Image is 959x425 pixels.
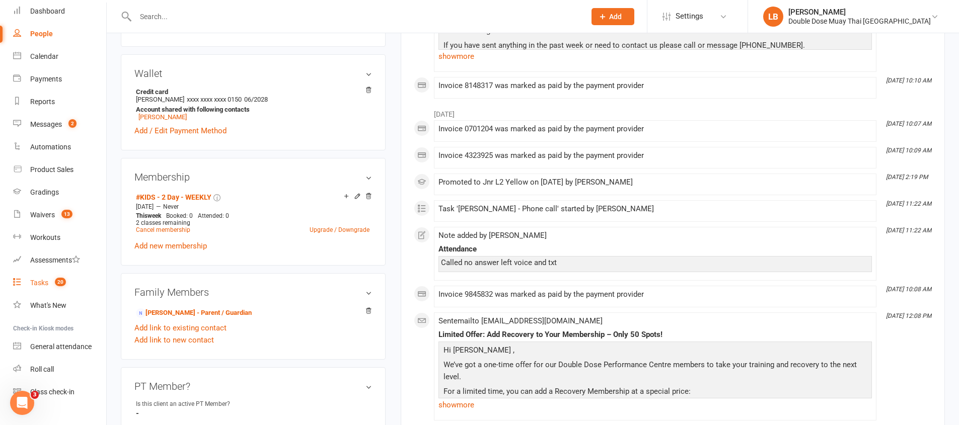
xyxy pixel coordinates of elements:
[31,391,39,399] span: 3
[30,120,62,128] div: Messages
[886,227,931,234] i: [DATE] 11:22 AM
[438,245,872,253] div: Attendance
[886,77,931,84] i: [DATE] 10:10 AM
[134,334,214,346] a: Add link to new contact
[30,98,55,106] div: Reports
[30,256,80,264] div: Assessments
[134,241,207,250] a: Add new membership
[13,91,106,113] a: Reports
[30,52,58,60] div: Calendar
[13,113,106,136] a: Messages 2
[30,143,71,151] div: Automations
[136,203,154,210] span: [DATE]
[886,147,931,154] i: [DATE] 10:09 AM
[13,358,106,381] a: Roll call
[438,290,872,299] div: Invoice 9845832 was marked as paid by the payment provider
[13,136,106,158] a: Automations
[441,39,869,54] p: If you have sent anything in the past week or need to contact us please call or message [PHONE_NU...
[438,330,872,339] div: Limited Offer: Add Recovery to Your Membership – Only 50 Spots!
[763,7,783,27] div: LB
[414,104,932,120] li: [DATE]
[30,211,55,219] div: Waivers
[438,178,872,187] div: Promoted to Jnr L2 Yellow on [DATE] by [PERSON_NAME]
[30,365,54,373] div: Roll call
[886,120,931,127] i: [DATE] 10:07 AM
[13,381,106,403] a: Class kiosk mode
[30,279,48,287] div: Tasks
[438,125,872,133] div: Invoice 0701204 was marked as paid by the payment provider
[886,200,931,207] i: [DATE] 11:22 AM
[198,212,229,219] span: Attended: 0
[13,68,106,91] a: Payments
[134,125,227,137] a: Add / Edit Payment Method
[886,286,931,293] i: [DATE] 10:08 AM
[134,322,227,334] a: Add link to existing contact
[438,398,872,412] a: show more
[134,172,372,183] h3: Membership
[30,301,66,309] div: What's New
[134,87,372,122] li: [PERSON_NAME]
[136,226,190,233] a: Cancel membership
[438,81,872,90] div: Invoice 8148317 was marked as paid by the payment provider
[886,312,931,319] i: [DATE] 12:08 PM
[13,272,106,294] a: Tasks 20
[134,68,372,79] h3: Wallet
[134,287,372,298] h3: Family Members
[886,174,928,181] i: [DATE] 2:19 PM
[441,359,869,385] p: We’ve got a one-time offer for our Double Dose Performance Centre members to take your training a...
[438,49,872,63] a: show more
[609,13,622,21] span: Add
[30,165,73,174] div: Product Sales
[438,231,872,240] div: Note added by [PERSON_NAME]
[13,226,106,249] a: Workouts
[438,205,872,213] div: Task '[PERSON_NAME] - Phone call' started by [PERSON_NAME]
[61,210,72,218] span: 13
[30,188,59,196] div: Gradings
[55,278,66,286] span: 20
[13,181,106,204] a: Gradings
[133,203,372,211] div: —
[138,113,187,121] a: [PERSON_NAME]
[788,17,931,26] div: Double Dose Muay Thai [GEOGRAPHIC_DATA]
[166,212,193,219] span: Booked: 0
[136,409,372,418] strong: -
[244,96,268,103] span: 06/2028
[592,8,634,25] button: Add
[136,308,252,318] a: [PERSON_NAME] - Parent / Guardian
[10,391,34,415] iframe: Intercom live chat
[30,75,62,83] div: Payments
[13,45,106,68] a: Calendar
[30,7,65,15] div: Dashboard
[132,10,578,24] input: Search...
[134,381,372,392] h3: PT Member?
[133,212,164,219] div: week
[13,294,106,317] a: What's New
[788,8,931,17] div: [PERSON_NAME]
[310,226,370,233] a: Upgrade / Downgrade
[136,88,367,96] strong: Credit card
[136,193,211,201] a: #KIDS - 2 Day - WEEKLY
[13,204,106,226] a: Waivers 13
[136,212,147,219] span: This
[30,388,75,396] div: Class check-in
[13,335,106,358] a: General attendance kiosk mode
[136,106,367,113] strong: Account shared with following contacts
[13,23,106,45] a: People
[30,343,92,351] div: General attendance
[13,158,106,181] a: Product Sales
[441,259,869,267] div: Called no answer left voice and txt
[136,219,190,226] span: 2 classes remaining
[187,96,242,103] span: xxxx xxxx xxxx 0150
[68,119,77,128] span: 2
[163,203,179,210] span: Never
[438,316,603,325] span: Sent email to [EMAIL_ADDRESS][DOMAIN_NAME]
[136,399,230,409] div: Is this client an active PT Member?
[30,30,53,38] div: People
[441,344,869,359] p: Hi [PERSON_NAME] ,
[438,151,872,160] div: Invoice 4323925 was marked as paid by the payment provider
[676,5,703,28] span: Settings
[441,385,869,400] p: For a limited time, you can add a Recovery Membership at a special price:
[30,233,60,241] div: Workouts
[13,249,106,272] a: Assessments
